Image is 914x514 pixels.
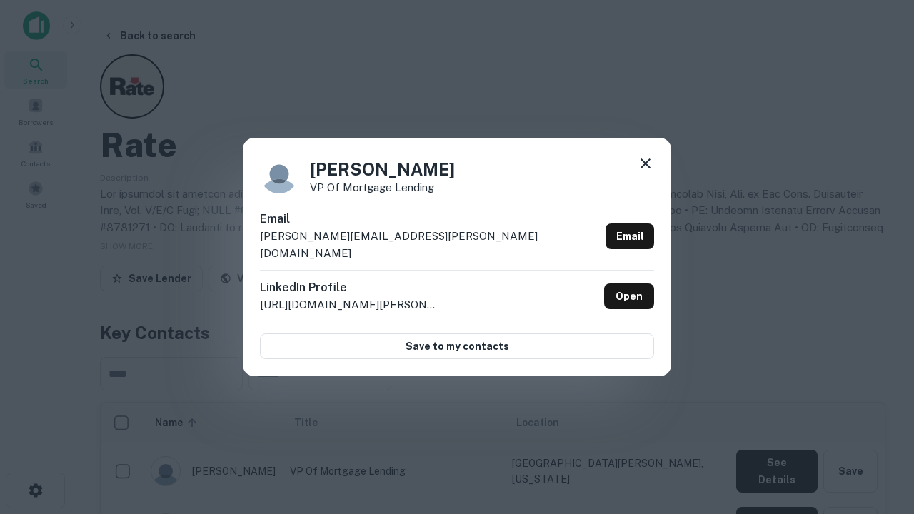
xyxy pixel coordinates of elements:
img: 9c8pery4andzj6ohjkjp54ma2 [260,155,298,193]
p: [PERSON_NAME][EMAIL_ADDRESS][PERSON_NAME][DOMAIN_NAME] [260,228,600,261]
a: Email [606,223,654,249]
h6: LinkedIn Profile [260,279,438,296]
button: Save to my contacts [260,333,654,359]
iframe: Chat Widget [843,400,914,468]
p: VP of Mortgage Lending [310,182,455,193]
p: [URL][DOMAIN_NAME][PERSON_NAME] [260,296,438,313]
h4: [PERSON_NAME] [310,156,455,182]
a: Open [604,283,654,309]
h6: Email [260,211,600,228]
